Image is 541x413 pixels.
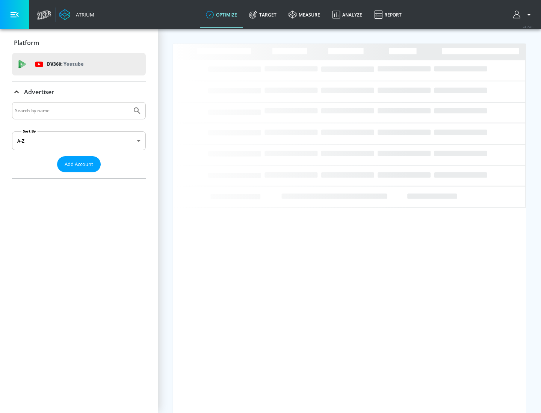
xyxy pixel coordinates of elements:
[63,60,83,68] p: Youtube
[12,53,146,75] div: DV360: Youtube
[200,1,243,28] a: optimize
[59,9,94,20] a: Atrium
[326,1,368,28] a: Analyze
[65,160,93,169] span: Add Account
[283,1,326,28] a: measure
[15,106,129,116] input: Search by name
[12,81,146,102] div: Advertiser
[21,129,38,134] label: Sort By
[47,60,83,68] p: DV360:
[368,1,408,28] a: Report
[12,102,146,178] div: Advertiser
[12,32,146,53] div: Platform
[14,39,39,47] p: Platform
[57,156,101,172] button: Add Account
[24,88,54,96] p: Advertiser
[12,131,146,150] div: A-Z
[523,25,533,29] span: v 4.24.0
[243,1,283,28] a: Target
[73,11,94,18] div: Atrium
[12,172,146,178] nav: list of Advertiser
